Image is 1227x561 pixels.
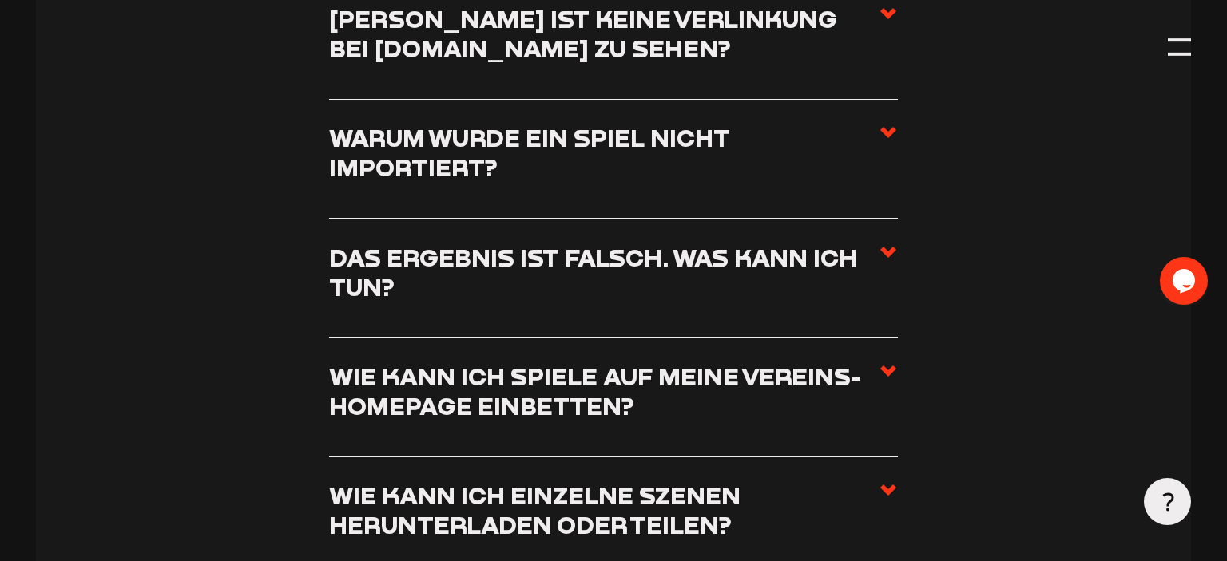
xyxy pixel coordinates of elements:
[329,4,879,63] h3: [PERSON_NAME] ist keine Verlinkung bei [DOMAIN_NAME] zu sehen?
[329,480,879,539] h3: Wie kann ich einzelne Szenen herunterladen oder teilen?
[329,361,879,421] h3: Wie kann ich Spiele auf meine Vereins-Homepage einbetten?
[329,243,879,302] h3: Das Ergebnis ist falsch. Was kann ich tun?
[1160,257,1211,305] iframe: chat widget
[329,123,879,182] h3: Warum wurde ein Spiel nicht importiert?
